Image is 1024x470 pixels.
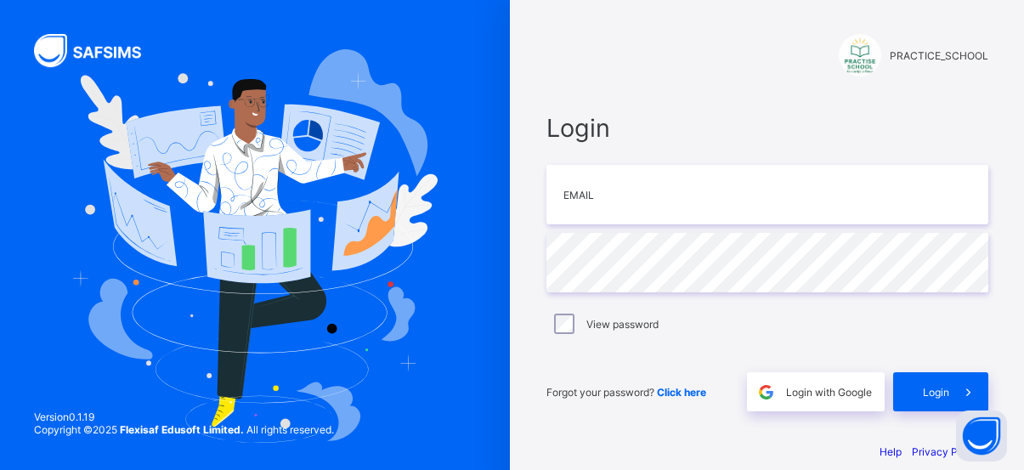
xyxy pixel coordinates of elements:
[890,49,988,62] span: PRACTICE_SCHOOL
[756,382,776,402] img: google.396cfc9801f0270233282035f929180a.svg
[786,386,872,399] span: Login with Google
[956,411,1007,462] button: Open asap
[120,423,244,436] strong: Flexisaf Edusoft Limited.
[923,386,949,399] span: Login
[72,49,438,443] img: Hero Image
[34,423,334,436] span: Copyright © 2025 All rights reserved.
[546,386,706,399] span: Forgot your password?
[34,411,334,423] span: Version 0.1.19
[34,34,161,67] img: SAFSIMS Logo
[546,113,988,143] span: Login
[586,318,659,331] label: View password
[912,445,981,458] a: Privacy Policy
[880,445,902,458] a: Help
[657,386,706,399] a: Click here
